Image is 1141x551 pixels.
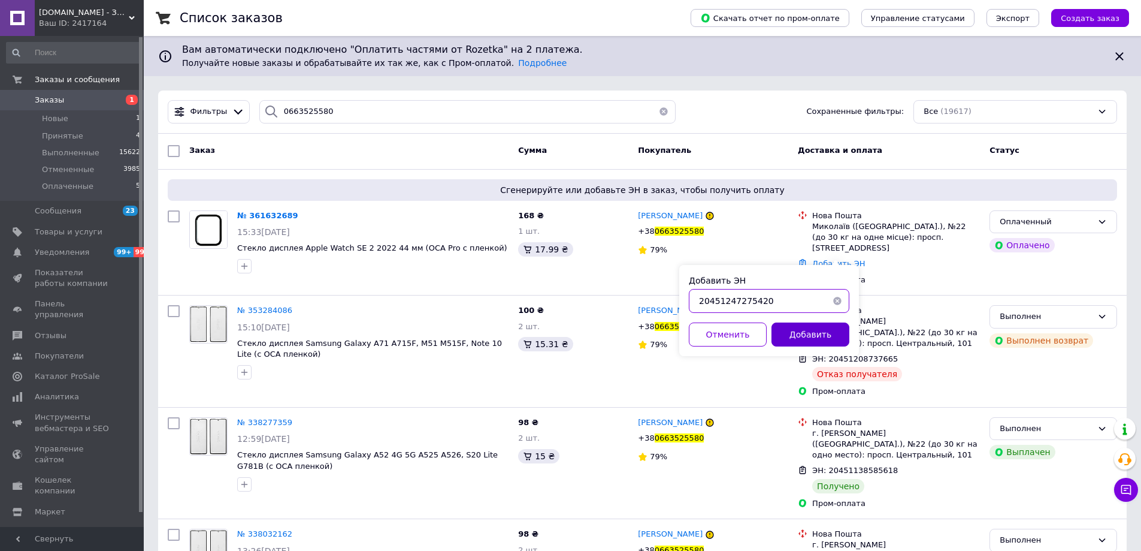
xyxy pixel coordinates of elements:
span: 4 [136,131,140,141]
div: Ваш ID: 2417164 [39,18,144,29]
input: Поиск [6,42,141,64]
input: Поиск по номеру заказа, ФИО покупателя, номеру телефона, Email, номеру накладной [259,100,676,124]
span: Вам автоматически подключено "Оплатить частями от Rozetka" на 2 платежа. [182,43,1103,57]
div: Нова Пошта [812,417,980,428]
span: Отмененные [42,164,94,175]
span: Товары и услуги [35,227,102,237]
span: 99+ [134,247,153,257]
a: Фото товару [189,417,228,456]
span: Заказ [189,146,215,155]
span: 100 ₴ [518,306,544,315]
button: Очистить [652,100,676,124]
span: 15622 [119,147,140,158]
a: [PERSON_NAME] [638,529,703,540]
div: Выполнен [1000,423,1092,435]
img: Фото товару [190,306,227,343]
div: Миколаїв ([GEOGRAPHIC_DATA].), №22 (до 30 кг на одне місце): просп. [STREET_ADDRESS] [812,221,980,254]
span: Выполненные [42,147,99,158]
span: 98 ₴ [518,529,538,538]
div: Оплачено [989,238,1054,252]
button: Отменить [689,323,767,347]
div: Пром-оплата [812,498,980,509]
span: 0663525580 [655,227,704,236]
span: Принятые [42,131,83,141]
a: Стекло дисплея Samsung Galaxy A52 4G 5G A525 A526, S20 Lite G781B (с OCA пленкой) [237,450,498,471]
span: +38 [638,322,654,331]
a: [PERSON_NAME] [638,210,703,222]
div: Нова Пошта [812,210,980,221]
label: Добавить ЭН [689,276,746,285]
div: Выполнен [1000,311,1092,323]
span: Создать заказ [1061,14,1119,23]
span: Аналитика [35,392,79,402]
span: 1 [126,95,138,105]
button: Создать заказ [1051,9,1129,27]
span: Сумма [518,146,547,155]
a: Добавить ЭН [812,259,865,268]
span: 98 ₴ [518,418,538,427]
span: 12:59[DATE] [237,434,290,444]
span: № 338277359 [237,418,292,427]
span: ЭН: 20451138585618 [812,466,898,475]
a: Фото товару [189,305,228,344]
span: LikeParts.com.ua - Запчасти для телефонов и планшетов [39,7,129,18]
span: Сообщения [35,206,81,216]
span: 1 шт. [518,227,540,236]
a: Фото товару [189,210,228,249]
span: 23 [123,206,138,216]
span: 15:10[DATE] [237,323,290,332]
span: [PERSON_NAME] [638,211,703,220]
a: № 353284086 [237,306,292,315]
span: 5 [136,181,140,192]
a: [PERSON_NAME] [638,417,703,429]
span: +38 [638,227,654,236]
span: Управление сайтом [35,444,111,465]
span: Уведомления [35,247,89,258]
button: Добавить [771,323,849,347]
span: Оплаченные [42,181,93,192]
div: Отказ получателя [812,367,902,381]
span: [PERSON_NAME] [638,529,703,538]
a: № 361632689 [237,211,298,220]
a: Подробнее [518,58,567,68]
a: № 338032162 [237,529,292,538]
div: Пром-оплата [812,386,980,397]
span: Сохраненные фильтры: [806,106,904,118]
h1: Список заказов [180,11,283,25]
span: +38 [638,433,654,442]
div: г. [PERSON_NAME] ([GEOGRAPHIC_DATA].), №22 (до 30 кг на одно место): просп. Центральный, 101 [812,316,980,349]
div: Оплаченный [1000,216,1092,228]
div: Выполнен [1000,534,1092,547]
div: Выполнен возврат [989,333,1093,348]
a: Стекло дисплея Samsung Galaxy A71 A715F, M51 M515F, Note 10 Lite (с OCA пленкой) [237,339,502,359]
span: Заказы [35,95,64,106]
span: 79% [650,340,667,349]
span: Заказы и сообщения [35,74,120,85]
img: Фото товару [190,418,227,455]
span: 99+ [114,247,134,257]
span: Фильтры [190,106,228,118]
div: 17.99 ₴ [518,242,573,257]
button: Управление статусами [861,9,974,27]
div: Нова Пошта [812,305,980,316]
span: ЭН: 20451208737665 [812,354,898,363]
button: Очистить [825,289,849,313]
span: Управление статусами [871,14,965,23]
span: 79% [650,452,667,461]
span: 0663525580 [655,433,704,442]
span: Панель управления [35,299,111,320]
span: 79% [650,245,667,254]
span: 0663525580 [655,322,704,331]
span: Экспорт [996,14,1030,23]
span: Сгенерируйте или добавьте ЭН в заказ, чтобы получить оплату [172,184,1112,196]
button: Скачать отчет по пром-оплате [691,9,849,27]
div: Получено [812,479,864,493]
span: Маркет [35,507,65,517]
div: 15 ₴ [518,449,559,463]
span: Стекло дисплея Apple Watch SE 2 2022 44 мм (OCA Pro с пленкой) [237,243,507,252]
